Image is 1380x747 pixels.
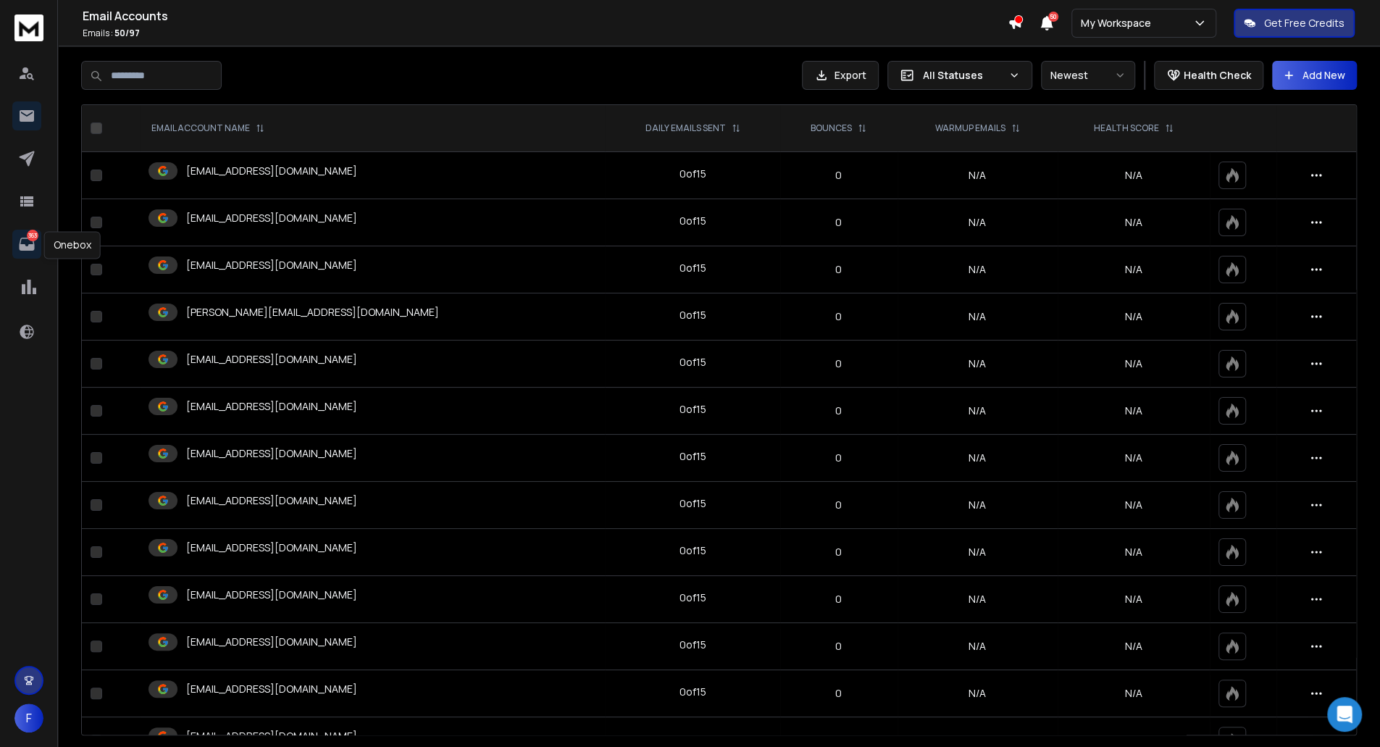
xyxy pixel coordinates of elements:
[186,446,357,461] p: [EMAIL_ADDRESS][DOMAIN_NAME]
[186,541,357,555] p: [EMAIL_ADDRESS][DOMAIN_NAME]
[44,231,101,259] div: Onebox
[802,61,879,90] button: Export
[1066,309,1202,324] p: N/A
[898,482,1058,529] td: N/A
[898,435,1058,482] td: N/A
[83,28,1008,39] p: Emails :
[898,293,1058,341] td: N/A
[898,152,1058,199] td: N/A
[151,122,264,134] div: EMAIL ACCOUNT NAME
[1066,545,1202,559] p: N/A
[679,308,706,322] div: 0 of 15
[789,309,889,324] p: 0
[898,341,1058,388] td: N/A
[679,214,706,228] div: 0 of 15
[12,230,41,259] a: 363
[789,498,889,512] p: 0
[1066,451,1202,465] p: N/A
[679,590,706,605] div: 0 of 15
[789,215,889,230] p: 0
[186,258,357,272] p: [EMAIL_ADDRESS][DOMAIN_NAME]
[789,451,889,465] p: 0
[679,449,706,464] div: 0 of 15
[811,122,852,134] p: BOUNCES
[1066,686,1202,701] p: N/A
[1048,12,1058,22] span: 50
[923,68,1003,83] p: All Statuses
[1066,168,1202,183] p: N/A
[789,262,889,277] p: 0
[789,686,889,701] p: 0
[1272,61,1357,90] button: Add New
[898,199,1058,246] td: N/A
[186,211,357,225] p: [EMAIL_ADDRESS][DOMAIN_NAME]
[186,682,357,696] p: [EMAIL_ADDRESS][DOMAIN_NAME]
[83,7,1008,25] h1: Email Accounts
[898,388,1058,435] td: N/A
[789,545,889,559] p: 0
[1066,404,1202,418] p: N/A
[186,729,357,743] p: [EMAIL_ADDRESS][DOMAIN_NAME]
[14,704,43,733] button: F
[679,402,706,417] div: 0 of 15
[14,14,43,41] img: logo
[679,732,706,746] div: 0 of 15
[1066,498,1202,512] p: N/A
[1327,697,1362,732] div: Open Intercom Messenger
[1154,61,1263,90] button: Health Check
[898,576,1058,623] td: N/A
[1094,122,1159,134] p: HEALTH SCORE
[186,399,357,414] p: [EMAIL_ADDRESS][DOMAIN_NAME]
[1066,356,1202,371] p: N/A
[1041,61,1135,90] button: Newest
[1066,592,1202,606] p: N/A
[186,164,357,178] p: [EMAIL_ADDRESS][DOMAIN_NAME]
[114,27,140,39] span: 50 / 97
[186,635,357,649] p: [EMAIL_ADDRESS][DOMAIN_NAME]
[1081,16,1157,30] p: My Workspace
[679,496,706,511] div: 0 of 15
[186,352,357,367] p: [EMAIL_ADDRESS][DOMAIN_NAME]
[898,529,1058,576] td: N/A
[679,543,706,558] div: 0 of 15
[1264,16,1345,30] p: Get Free Credits
[186,493,357,508] p: [EMAIL_ADDRESS][DOMAIN_NAME]
[645,122,726,134] p: DAILY EMAILS SENT
[186,588,357,602] p: [EMAIL_ADDRESS][DOMAIN_NAME]
[679,638,706,652] div: 0 of 15
[27,230,38,241] p: 363
[789,639,889,654] p: 0
[679,355,706,370] div: 0 of 15
[1184,68,1251,83] p: Health Check
[898,670,1058,717] td: N/A
[1066,639,1202,654] p: N/A
[679,685,706,699] div: 0 of 15
[1066,262,1202,277] p: N/A
[186,305,439,320] p: [PERSON_NAME][EMAIL_ADDRESS][DOMAIN_NAME]
[789,404,889,418] p: 0
[898,623,1058,670] td: N/A
[1234,9,1355,38] button: Get Free Credits
[898,246,1058,293] td: N/A
[789,168,889,183] p: 0
[789,356,889,371] p: 0
[1066,215,1202,230] p: N/A
[679,261,706,275] div: 0 of 15
[789,592,889,606] p: 0
[935,122,1005,134] p: WARMUP EMAILS
[679,167,706,181] div: 0 of 15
